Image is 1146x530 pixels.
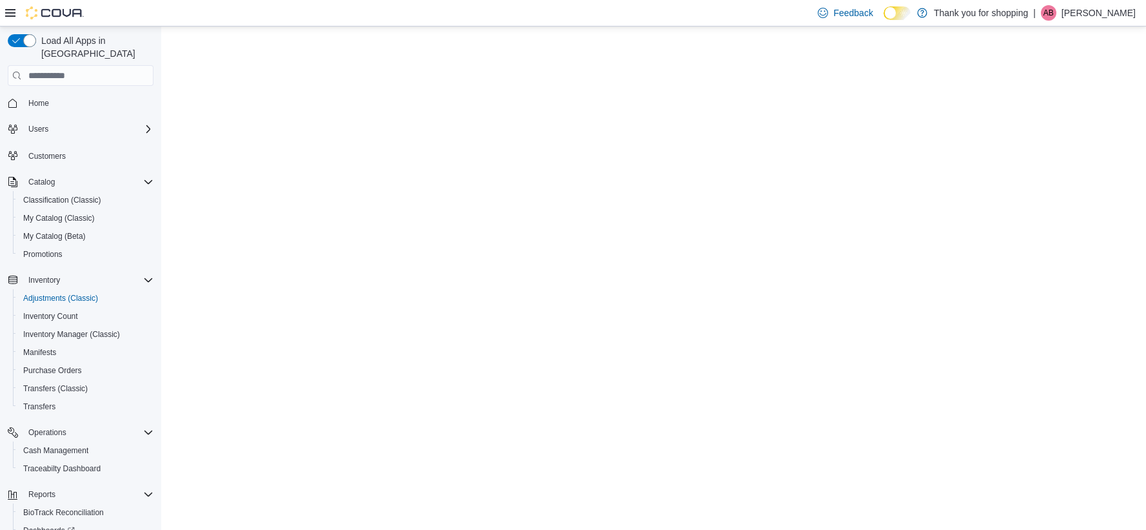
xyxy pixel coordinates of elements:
[23,121,153,137] span: Users
[23,445,88,456] span: Cash Management
[884,6,911,20] input: Dark Mode
[23,487,61,502] button: Reports
[13,343,159,362] button: Manifests
[18,192,153,208] span: Classification (Classic)
[23,174,153,190] span: Catalog
[13,504,159,522] button: BioTrack Reconciliation
[23,365,82,376] span: Purchase Orders
[1041,5,1056,21] div: Ariana Brown
[18,461,153,476] span: Traceabilty Dashboard
[1062,5,1136,21] p: [PERSON_NAME]
[23,383,88,394] span: Transfers (Classic)
[13,398,159,416] button: Transfers
[23,425,72,440] button: Operations
[13,460,159,478] button: Traceabilty Dashboard
[18,290,153,306] span: Adjustments (Classic)
[3,423,159,442] button: Operations
[18,399,61,414] a: Transfers
[18,247,68,262] a: Promotions
[18,327,125,342] a: Inventory Manager (Classic)
[13,362,159,380] button: Purchase Orders
[18,505,153,520] span: BioTrack Reconciliation
[23,425,153,440] span: Operations
[18,327,153,342] span: Inventory Manager (Classic)
[18,443,153,458] span: Cash Management
[13,325,159,343] button: Inventory Manager (Classic)
[23,272,153,288] span: Inventory
[1033,5,1036,21] p: |
[18,210,153,226] span: My Catalog (Classic)
[23,195,101,205] span: Classification (Classic)
[23,95,153,111] span: Home
[13,245,159,263] button: Promotions
[23,293,98,303] span: Adjustments (Classic)
[23,402,55,412] span: Transfers
[18,192,106,208] a: Classification (Classic)
[23,272,65,288] button: Inventory
[28,124,48,134] span: Users
[1043,5,1054,21] span: AB
[18,399,153,414] span: Transfers
[26,6,84,19] img: Cova
[18,363,87,378] a: Purchase Orders
[28,275,60,285] span: Inventory
[18,229,91,244] a: My Catalog (Beta)
[18,247,153,262] span: Promotions
[23,148,71,164] a: Customers
[18,345,61,360] a: Manifests
[3,271,159,289] button: Inventory
[3,485,159,504] button: Reports
[28,489,55,500] span: Reports
[23,311,78,321] span: Inventory Count
[28,427,66,438] span: Operations
[3,120,159,138] button: Users
[23,174,60,190] button: Catalog
[23,507,104,518] span: BioTrack Reconciliation
[13,442,159,460] button: Cash Management
[23,231,86,241] span: My Catalog (Beta)
[3,94,159,112] button: Home
[23,464,101,474] span: Traceabilty Dashboard
[23,213,95,223] span: My Catalog (Classic)
[18,461,106,476] a: Traceabilty Dashboard
[23,487,153,502] span: Reports
[13,380,159,398] button: Transfers (Classic)
[23,347,56,358] span: Manifests
[18,381,93,396] a: Transfers (Classic)
[18,309,83,324] a: Inventory Count
[23,147,153,163] span: Customers
[36,34,153,60] span: Load All Apps in [GEOGRAPHIC_DATA]
[13,227,159,245] button: My Catalog (Beta)
[13,307,159,325] button: Inventory Count
[13,191,159,209] button: Classification (Classic)
[18,443,94,458] a: Cash Management
[13,289,159,307] button: Adjustments (Classic)
[23,121,54,137] button: Users
[18,505,109,520] a: BioTrack Reconciliation
[18,229,153,244] span: My Catalog (Beta)
[28,177,55,187] span: Catalog
[18,210,100,226] a: My Catalog (Classic)
[18,309,153,324] span: Inventory Count
[18,345,153,360] span: Manifests
[13,209,159,227] button: My Catalog (Classic)
[23,329,120,340] span: Inventory Manager (Classic)
[23,96,54,111] a: Home
[833,6,873,19] span: Feedback
[18,363,153,378] span: Purchase Orders
[3,173,159,191] button: Catalog
[23,249,63,260] span: Promotions
[3,146,159,165] button: Customers
[18,381,153,396] span: Transfers (Classic)
[28,98,49,108] span: Home
[18,290,103,306] a: Adjustments (Classic)
[934,5,1028,21] p: Thank you for shopping
[28,151,66,161] span: Customers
